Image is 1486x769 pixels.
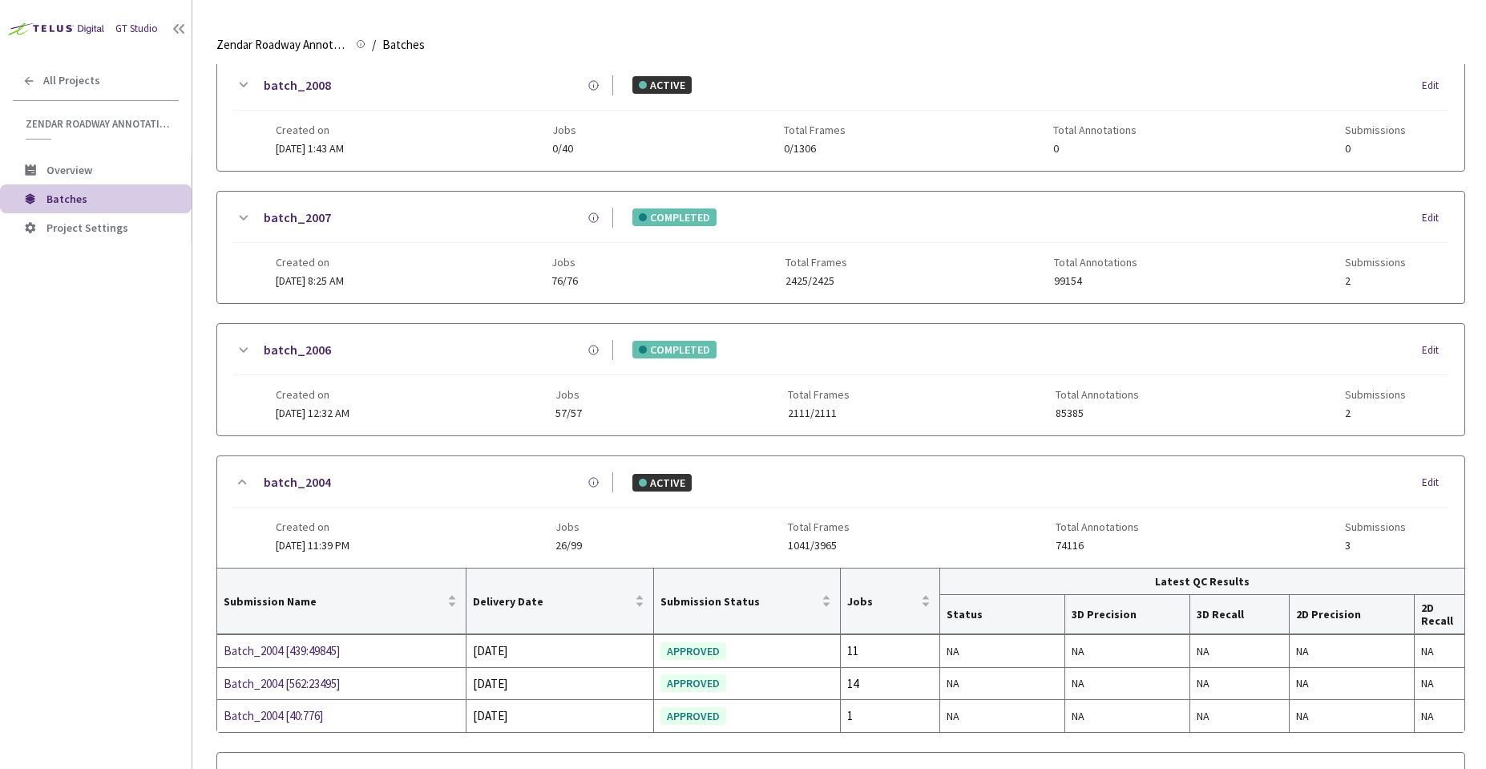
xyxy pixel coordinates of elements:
a: Batch_2004 [439:49845] [224,642,394,661]
span: 0/1306 [784,143,846,155]
span: [DATE] 11:39 PM [276,538,349,552]
div: NA [947,674,1058,692]
span: Total Annotations [1053,123,1137,136]
div: NA [1421,642,1458,660]
li: / [372,35,376,55]
a: batch_2007 [264,208,331,228]
a: Batch_2004 [562:23495] [224,674,394,694]
div: batch_2004ACTIVEEditCreated on[DATE] 11:39 PMJobs26/99Total Frames1041/3965Total Annotations74116... [217,456,1464,568]
div: NA [1072,642,1183,660]
span: Total Frames [788,520,850,533]
span: Project Settings [46,221,128,235]
span: 76/76 [551,275,578,287]
div: ACTIVE [632,76,692,94]
th: Submission Status [654,569,841,634]
div: [DATE] [473,642,646,661]
div: ACTIVE [632,474,692,492]
a: Batch_2004 [40:776] [224,706,394,726]
div: 1 [847,706,933,726]
span: Submission Status [660,595,818,608]
span: Batches [382,35,425,55]
div: COMPLETED [632,208,717,226]
span: 85385 [1056,407,1139,419]
div: NA [1421,707,1458,725]
span: [DATE] 8:25 AM [276,273,344,288]
span: Overview [46,163,92,177]
div: Edit [1422,475,1448,491]
span: 1041/3965 [788,540,850,552]
div: batch_2007COMPLETEDEditCreated on[DATE] 8:25 AMJobs76/76Total Frames2425/2425Total Annotations991... [217,192,1464,303]
div: batch_2008ACTIVEEditCreated on[DATE] 1:43 AMJobs0/40Total Frames0/1306Total Annotations0Submissions0 [217,59,1464,171]
span: Created on [276,520,349,533]
span: 0 [1345,143,1406,155]
span: 26/99 [555,540,582,552]
span: All Projects [43,74,100,87]
div: [DATE] [473,706,646,726]
div: 11 [847,642,933,661]
span: Total Annotations [1056,520,1139,533]
span: Submissions [1345,123,1406,136]
span: Delivery Date [473,595,631,608]
div: Edit [1422,210,1448,226]
div: NA [947,707,1058,725]
th: 2D Precision [1290,595,1415,634]
th: Status [940,595,1065,634]
div: APPROVED [660,707,726,725]
span: Total Frames [784,123,846,136]
span: Submission Name [224,595,444,608]
span: Zendar Roadway Annotations | Cuboid Labels [216,35,346,55]
div: NA [1197,707,1282,725]
span: 0/40 [552,143,576,155]
span: Submissions [1345,520,1406,533]
th: Submission Name [217,569,466,634]
div: Edit [1422,78,1448,94]
span: Total Frames [788,388,850,401]
span: Total Annotations [1054,256,1137,269]
div: NA [1072,674,1183,692]
span: Created on [276,123,344,136]
th: Delivery Date [466,569,653,634]
span: 57/57 [555,407,582,419]
span: Created on [276,388,349,401]
a: batch_2008 [264,75,331,95]
span: 74116 [1056,540,1139,552]
span: Jobs [552,123,576,136]
span: 2425/2425 [785,275,847,287]
div: GT Studio [115,22,158,37]
span: Jobs [555,388,582,401]
div: NA [1296,674,1407,692]
div: NA [1296,642,1407,660]
div: NA [1197,642,1282,660]
div: APPROVED [660,642,726,660]
div: APPROVED [660,674,726,692]
a: batch_2004 [264,472,331,492]
div: batch_2006COMPLETEDEditCreated on[DATE] 12:32 AMJobs57/57Total Frames2111/2111Total Annotations85... [217,324,1464,435]
th: 3D Recall [1190,595,1290,634]
div: NA [1296,707,1407,725]
div: NA [1197,674,1282,692]
span: Jobs [847,595,918,608]
span: 2 [1345,407,1406,419]
th: 2D Recall [1415,595,1464,634]
span: Batches [46,192,87,206]
span: Total Annotations [1056,388,1139,401]
div: COMPLETED [632,341,717,358]
span: 0 [1053,143,1137,155]
span: 99154 [1054,275,1137,287]
div: Edit [1422,342,1448,358]
span: Created on [276,256,344,269]
th: Jobs [841,569,940,634]
span: Submissions [1345,256,1406,269]
span: 3 [1345,540,1406,552]
th: Latest QC Results [940,569,1464,595]
span: 2 [1345,275,1406,287]
span: Submissions [1345,388,1406,401]
th: 3D Precision [1065,595,1190,634]
div: [DATE] [473,674,646,694]
div: NA [1421,674,1458,692]
span: Jobs [551,256,578,269]
div: 14 [847,674,933,694]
